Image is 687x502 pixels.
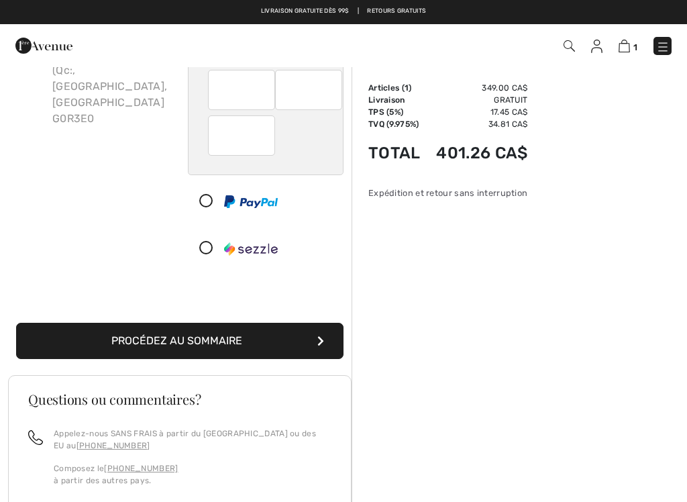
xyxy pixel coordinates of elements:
td: 401.26 CA$ [426,130,527,176]
span: | [358,7,359,16]
span: 1 [633,42,637,52]
a: 1ère Avenue [15,38,72,51]
td: TPS (5%) [368,106,426,118]
a: 1 [619,38,637,54]
a: Retours gratuits [367,7,426,16]
a: [PHONE_NUMBER] [76,441,150,450]
div: Expédition et retour sans interruption [368,187,527,199]
img: 1ère Avenue [15,32,72,59]
h3: Questions ou commentaires? [28,393,331,406]
span: 1 [405,83,409,93]
iframe: Secure Credit Card Frame - CVV [219,120,266,151]
img: Mes infos [591,40,602,53]
td: 17.45 CA$ [426,106,527,118]
img: PayPal [224,195,278,208]
p: Appelez-nous SANS FRAIS à partir du [GEOGRAPHIC_DATA] ou des EU au [54,428,331,452]
img: Menu [656,40,670,53]
img: call [28,430,43,445]
td: Livraison [368,94,426,106]
td: 349.00 CA$ [426,82,527,94]
a: Livraison gratuite dès 99$ [261,7,350,16]
td: TVQ (9.975%) [368,118,426,130]
td: Total [368,130,426,176]
a: [PHONE_NUMBER] [104,464,178,473]
td: 34.81 CA$ [426,118,527,130]
img: Recherche [564,40,575,52]
td: Articles ( ) [368,82,426,94]
p: Composez le à partir des autres pays. [54,462,331,487]
img: Panier d'achat [619,40,630,52]
iframe: Secure Credit Card Frame - Expiration Year [286,74,333,105]
button: Procédez au sommaire [16,323,343,359]
img: Sezzle [224,242,278,256]
iframe: Secure Credit Card Frame - Expiration Month [219,74,266,105]
td: Gratuit [426,94,527,106]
